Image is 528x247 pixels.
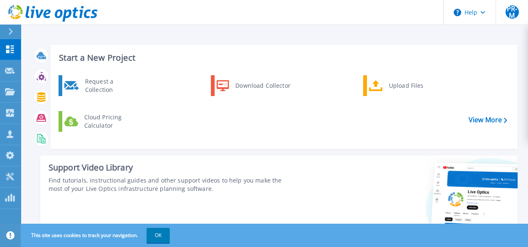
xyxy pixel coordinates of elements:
div: Cloud Pricing Calculator [80,113,142,130]
a: Cloud Pricing Calculator [59,111,144,132]
a: Upload Files [363,75,448,96]
span: This site uses cookies to track your navigation. [23,228,170,243]
button: OK [147,228,170,243]
div: Download Collector [231,77,294,94]
h3: Start a New Project [59,53,507,62]
div: Upload Files [385,77,446,94]
div: Request a Collection [81,77,142,94]
div: Find tutorials, instructional guides and other support videos to help you make the most of your L... [49,176,297,193]
a: Download Collector [211,75,296,96]
a: Request a Collection [59,75,144,96]
a: View More [469,116,507,124]
div: Support Video Library [49,162,297,173]
span: PR-M [506,5,519,19]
